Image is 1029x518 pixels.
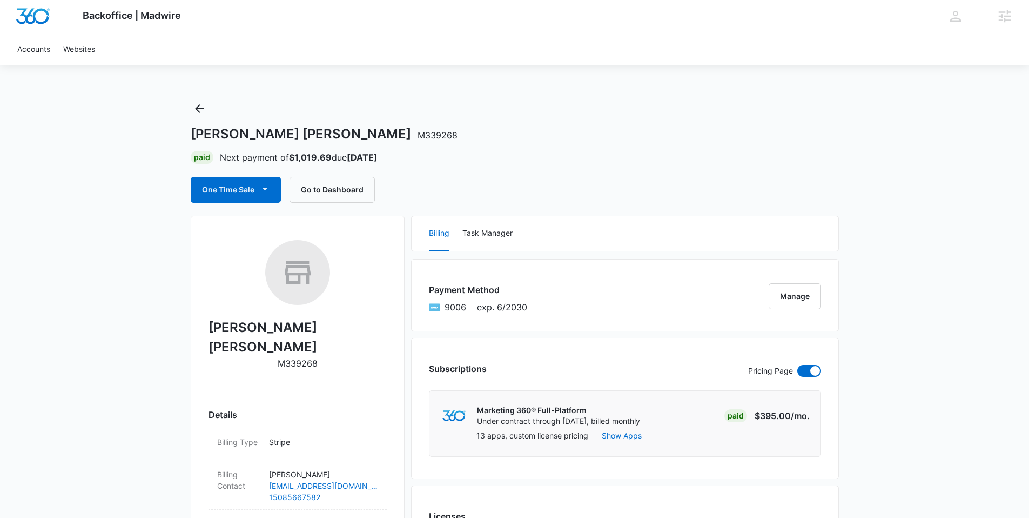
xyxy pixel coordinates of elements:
[477,416,640,427] p: Under contract through [DATE], billed monthly
[269,480,378,492] a: [EMAIL_ADDRESS][DOMAIN_NAME]
[429,216,449,251] button: Billing
[602,430,642,441] button: Show Apps
[209,318,387,357] h2: [PERSON_NAME] [PERSON_NAME]
[57,32,102,65] a: Websites
[477,405,640,416] p: Marketing 360® Full-Platform
[220,151,378,164] p: Next payment of due
[290,177,375,203] button: Go to Dashboard
[217,436,260,448] dt: Billing Type
[442,410,466,422] img: marketing360Logo
[347,152,378,163] strong: [DATE]
[748,365,793,377] p: Pricing Page
[209,408,237,421] span: Details
[217,469,260,492] dt: Billing Contact
[269,492,378,503] a: 15085667582
[191,177,281,203] button: One Time Sale
[209,430,387,462] div: Billing TypeStripe
[791,410,810,421] span: /mo.
[755,409,810,422] p: $395.00
[191,100,208,117] button: Back
[769,283,821,309] button: Manage
[191,151,213,164] div: Paid
[269,469,378,480] p: [PERSON_NAME]
[269,436,378,448] p: Stripe
[462,216,513,251] button: Task Manager
[429,362,487,375] h3: Subscriptions
[724,409,747,422] div: Paid
[429,283,527,296] h3: Payment Method
[278,357,318,370] p: M339268
[11,32,57,65] a: Accounts
[289,152,332,163] strong: $1,019.69
[191,126,458,142] h1: [PERSON_NAME] [PERSON_NAME]
[445,301,466,314] span: American Express ending with
[476,430,588,441] p: 13 apps, custom license pricing
[209,462,387,510] div: Billing Contact[PERSON_NAME][EMAIL_ADDRESS][DOMAIN_NAME]15085667582
[477,301,527,314] span: exp. 6/2030
[418,130,458,141] span: M339268
[83,10,181,21] span: Backoffice | Madwire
